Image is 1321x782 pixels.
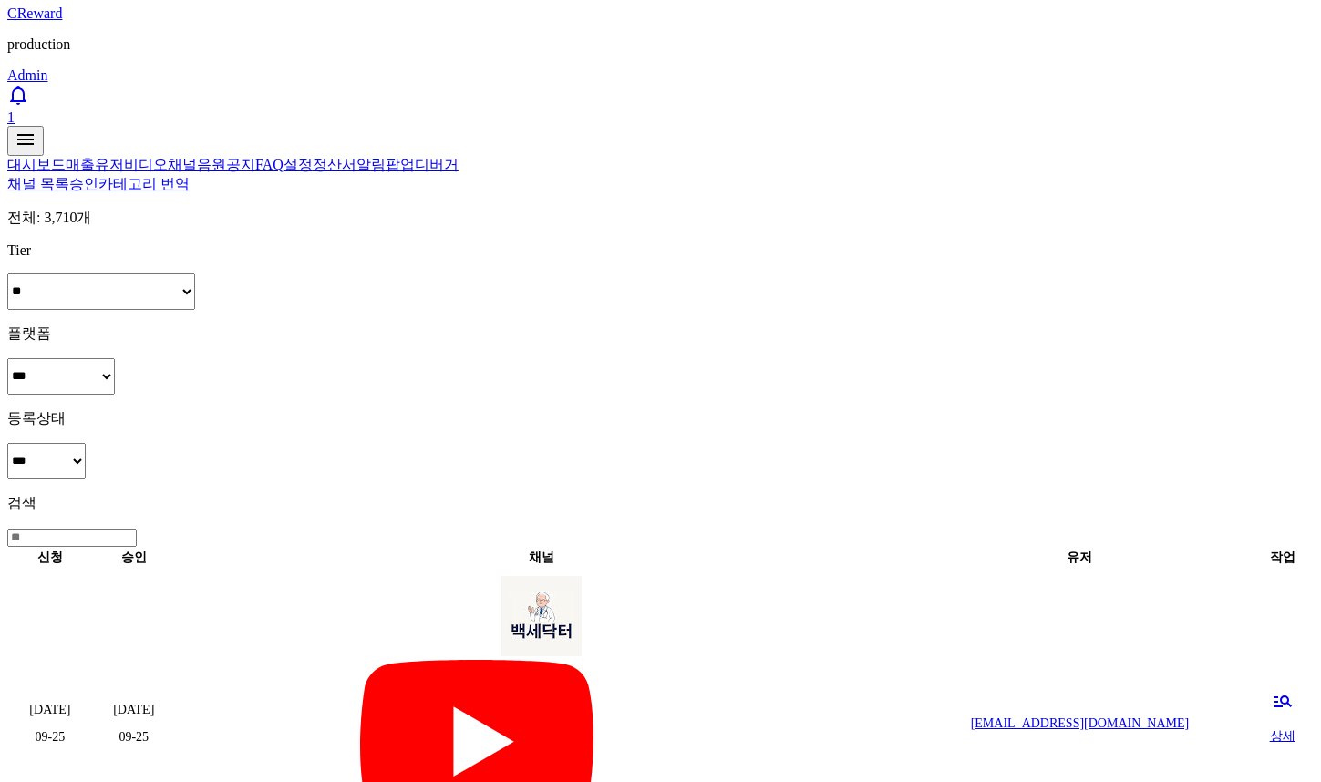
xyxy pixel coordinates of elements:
[120,578,235,623] a: Messages
[1260,728,1305,745] p: 상세
[7,67,47,83] a: Admin
[226,157,255,172] a: 공지
[7,84,1314,126] a: 1
[177,549,907,567] th: 채널
[1260,701,1305,745] a: 상세
[98,176,190,191] a: 카테고리 번역
[7,5,62,21] span: CReward
[151,606,205,621] span: Messages
[66,157,95,172] a: 매출
[7,36,1314,53] p: production
[255,157,284,172] a: FAQ
[971,716,1190,730] a: [EMAIL_ADDRESS][DOMAIN_NAME]
[7,409,1314,428] p: 등록상태
[7,109,1314,126] div: 1
[270,605,315,620] span: Settings
[93,549,175,567] th: 승인
[7,209,1314,228] p: 전체: 3,710개
[313,157,356,172] a: 정산서
[7,157,66,172] a: 대시보드
[69,176,98,191] a: 승인
[100,730,168,745] p: 09-25
[197,157,226,172] a: 음원
[7,324,1314,344] p: 플랫폼
[124,157,168,172] a: 비디오
[9,549,91,567] th: 신청
[7,494,1314,513] p: 검색
[909,549,1252,567] th: 유저
[284,157,313,172] a: 설정
[7,176,69,191] a: 채널 목록
[386,157,415,172] a: 팝업
[46,605,78,620] span: Home
[235,578,350,623] a: Settings
[415,157,459,172] a: 디버거
[356,157,386,172] a: 알림
[7,242,1314,259] p: Tier
[1253,549,1312,567] th: 작업
[501,576,582,656] img: 백세닥터
[100,703,168,717] p: [DATE]
[16,703,84,717] p: [DATE]
[5,578,120,623] a: Home
[168,157,197,172] a: 채널
[95,157,124,172] a: 유저
[16,730,84,745] p: 09-25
